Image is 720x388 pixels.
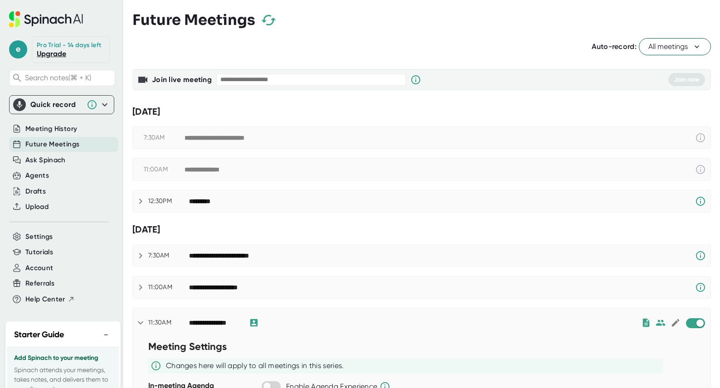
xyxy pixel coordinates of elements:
[148,319,189,327] div: 11:30AM
[695,132,706,143] svg: This event has already passed
[144,134,185,142] div: 7:30AM
[695,282,706,293] svg: Spinach requires a video conference link.
[152,75,212,84] b: Join live meeting
[13,96,110,114] div: Quick record
[674,76,700,83] span: Join now
[148,337,256,359] div: Meeting Settings
[25,232,53,242] button: Settings
[166,361,344,370] div: Changes here will apply to all meetings in this series.
[639,38,711,55] button: All meetings
[30,100,82,109] div: Quick record
[25,139,79,150] button: Future Meetings
[25,247,53,257] button: Tutorials
[148,283,189,291] div: 11:00AM
[25,155,66,165] button: Ask Spinach
[132,224,711,235] div: [DATE]
[25,278,54,289] button: Referrals
[25,170,49,181] button: Agents
[144,165,185,174] div: 11:00AM
[14,329,64,341] h2: Starter Guide
[132,106,711,117] div: [DATE]
[37,49,66,58] a: Upgrade
[25,202,49,212] button: Upload
[648,41,701,52] span: All meetings
[148,197,189,205] div: 12:30PM
[100,328,112,341] button: −
[25,73,112,82] span: Search notes (⌘ + K)
[25,263,53,273] button: Account
[132,11,255,29] h3: Future Meetings
[148,252,189,260] div: 7:30AM
[25,186,46,197] button: Drafts
[25,294,75,305] button: Help Center
[668,73,705,86] button: Join now
[695,250,706,261] svg: Spinach requires a video conference link.
[695,164,706,175] svg: This event has already passed
[695,196,706,207] svg: Spinach requires a video conference link.
[25,294,65,305] span: Help Center
[9,40,27,58] span: e
[592,42,637,51] span: Auto-record:
[14,354,112,362] h3: Add Spinach to your meeting
[25,124,77,134] button: Meeting History
[37,41,101,49] div: Pro Trial - 14 days left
